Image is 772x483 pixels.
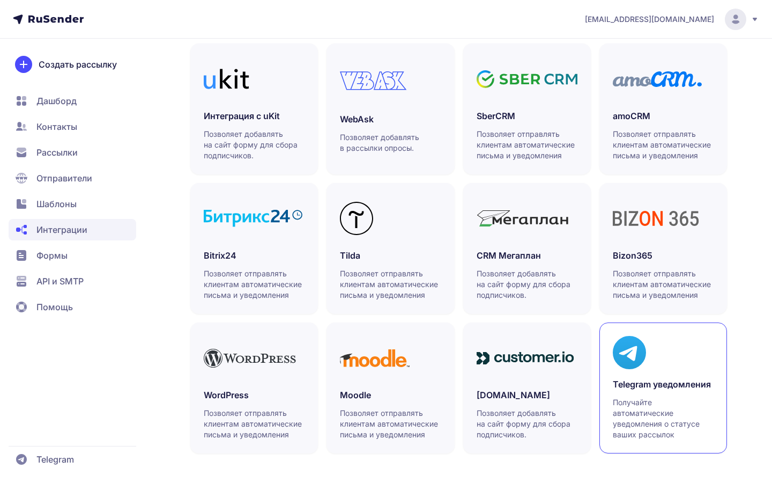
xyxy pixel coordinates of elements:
[204,389,305,401] h3: WordPress
[190,323,318,453] a: WordPressПозволяет отправлять клиентам автоматические письма и уведомления
[477,408,577,440] p: Позволяет добавлять на сайт форму для сбора подписчиков.
[340,249,441,262] h3: Tilda
[36,197,77,210] span: Шаблоны
[204,268,305,301] p: Позволяет отправлять клиентам автоматические письма и уведомления
[477,109,577,122] h3: SberCRM
[36,301,73,313] span: Помощь
[599,43,727,174] a: amoCRMПозволяет отправлять клиентам автоматические письма и уведомления
[204,408,305,440] p: Позволяет отправлять клиентам автоматические письма и уведомления
[463,43,591,174] a: SberCRMПозволяет отправлять клиентам автоматические письма и уведомления
[585,14,714,25] span: [EMAIL_ADDRESS][DOMAIN_NAME]
[463,323,591,453] a: [DOMAIN_NAME]Позволяет добавлять на сайт форму для сбора подписчиков.
[36,94,77,107] span: Дашборд
[613,397,714,440] p: Получайте автоматические уведомления о статусе ваших рассылок
[190,183,318,314] a: Bitrix24Позволяет отправлять клиентам автоматические письма и уведомления
[36,120,77,133] span: Контакты
[326,323,454,453] a: MoodleПозволяет отправлять клиентам автоматические письма и уведомления
[463,183,591,314] a: CRM МегапланПозволяет добавлять на сайт форму для сбора подписчиков.
[599,323,727,453] a: Telegram уведомленияПолучайте автоматические уведомления о статусе ваших рассылок
[613,109,714,122] h3: amoCRM
[326,183,454,314] a: TildaПозволяет отправлять клиентам автоматические письма и уведомления
[204,129,305,161] p: Позволяет добавлять на сайт форму для сбора подписчиков.
[477,129,577,161] p: Позволяет отправлять клиентам автоматические письма и уведомления
[340,113,441,126] h3: WebAsk
[477,268,577,301] p: Позволяет добавлять на сайт форму для сбора подписчиков.
[204,249,305,262] h3: Bitrix24
[204,109,305,122] h3: Интеграция с uKit
[39,58,117,71] span: Создать рассылку
[326,43,454,174] a: WebAskПозволяет добавлять в рассылки опросы.
[36,172,92,185] span: Отправители
[613,378,714,391] h3: Telegram уведомления
[613,129,714,161] p: Позволяет отправлять клиентам автоматические письма и уведомления
[340,132,441,153] p: Позволяет добавлять в рассылки опросы.
[36,275,84,288] span: API и SMTP
[340,268,441,301] p: Позволяет отправлять клиентам автоматические письма и уведомления
[36,249,68,262] span: Формы
[340,389,441,401] h3: Moodle
[9,449,136,470] a: Telegram
[477,249,577,262] h3: CRM Мегаплан
[190,43,318,174] a: Интеграция с uKitПозволяет добавлять на сайт форму для сбора подписчиков.
[613,268,714,301] p: Позволяет отправлять клиентам автоматические письма и уведомления
[36,146,78,159] span: Рассылки
[36,453,74,466] span: Telegram
[599,183,727,314] a: Bizon365Позволяет отправлять клиентам автоматические письма и уведомления
[613,249,714,262] h3: Bizon365
[36,223,87,236] span: Интеграции
[340,408,441,440] p: Позволяет отправлять клиентам автоматические письма и уведомления
[477,389,577,401] h3: [DOMAIN_NAME]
